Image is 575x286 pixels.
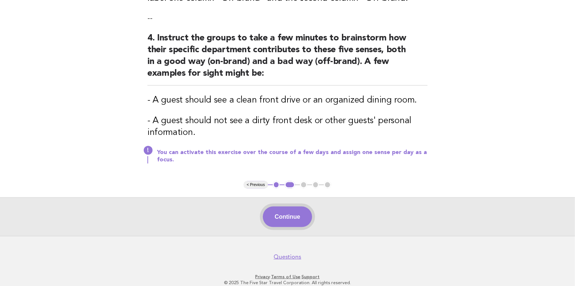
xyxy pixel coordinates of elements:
p: © 2025 The Five Star Travel Corporation. All rights reserved. [63,280,512,286]
a: Terms of Use [271,274,301,279]
a: Questions [274,253,301,261]
a: Support [302,274,320,279]
a: Privacy [256,274,270,279]
button: 2 [285,181,295,189]
h3: - A guest should see a clean front drive or an organized dining room. [147,94,428,106]
h3: - A guest should not see a dirty front desk or other guests' personal information. [147,115,428,139]
p: · · [63,274,512,280]
p: You can activate this exercise over the course of a few days and assign one sense per day as a fo... [157,149,428,164]
button: Continue [263,207,312,227]
button: < Previous [244,181,268,189]
p: -- [147,13,428,24]
h2: 4. Instruct the groups to take a few minutes to brainstorm how their specific department contribu... [147,32,428,86]
button: 1 [273,181,280,189]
